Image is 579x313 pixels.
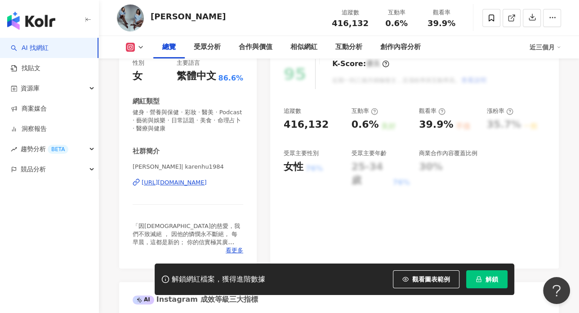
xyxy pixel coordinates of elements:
[218,73,243,83] span: 86.6%
[352,149,387,157] div: 受眾主要年齡
[151,11,226,22] div: [PERSON_NAME]
[133,69,143,83] div: 女
[176,59,200,67] div: 主要語言
[21,139,68,159] span: 趨勢分析
[239,42,272,53] div: 合作與價值
[393,270,459,288] button: 觀看圖表範例
[412,276,450,283] span: 觀看圖表範例
[487,107,513,115] div: 漲粉率
[284,107,301,115] div: 追蹤數
[21,78,40,98] span: 資源庫
[133,108,243,133] span: 健身 · 營養與保健 · 彩妝 · 醫美 · Podcast · 藝術與娛樂 · 日常話題 · 美食 · 命理占卜 · 醫療與健康
[133,97,160,106] div: 網紅類型
[133,59,144,67] div: 性別
[428,19,455,28] span: 39.9%
[332,8,369,17] div: 追蹤數
[379,8,414,17] div: 互動率
[290,42,317,53] div: 相似網紅
[7,12,55,30] img: logo
[133,163,243,171] span: [PERSON_NAME]| karenhu1984
[176,69,216,83] div: 繁體中文
[332,59,389,69] div: K-Score :
[133,223,240,295] span: 「因[DEMOGRAPHIC_DATA]的慈愛，我們不致滅絕 ， 因他的憐憫永不斷絕， 每早晨，這都是新的； 你的信實極其廣大！」 ‭‭耶利米哀歌‬ ‭3:22-23‬ ‭CUNP-[DEMOG...
[21,159,46,179] span: 競品分析
[332,18,369,28] span: 416,132
[162,42,176,53] div: 總覽
[335,42,362,53] div: 互動分析
[133,147,160,156] div: 社群簡介
[133,179,243,187] a: [URL][DOMAIN_NAME]
[194,42,221,53] div: 受眾分析
[352,107,378,115] div: 互動率
[284,160,303,174] div: 女性
[466,270,508,288] button: 解鎖
[11,64,40,73] a: 找貼文
[385,19,408,28] span: 0.6%
[133,295,154,304] div: AI
[117,4,144,31] img: KOL Avatar
[133,295,258,304] div: Instagram 成效等級三大指標
[284,149,319,157] div: 受眾主要性別
[11,146,17,152] span: rise
[419,149,477,157] div: 商業合作內容覆蓋比例
[419,107,445,115] div: 觀看率
[424,8,459,17] div: 觀看率
[419,118,453,132] div: 39.9%
[284,118,329,132] div: 416,132
[485,276,498,283] span: 解鎖
[530,40,561,54] div: 近三個月
[11,125,47,134] a: 洞察報告
[476,276,482,282] span: lock
[11,44,49,53] a: searchAI 找網紅
[142,179,207,187] div: [URL][DOMAIN_NAME]
[352,118,379,132] div: 0.6%
[172,275,265,284] div: 解鎖網紅檔案，獲得進階數據
[226,246,243,255] span: 看更多
[380,42,421,53] div: 創作內容分析
[48,145,68,154] div: BETA
[11,104,47,113] a: 商案媒合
